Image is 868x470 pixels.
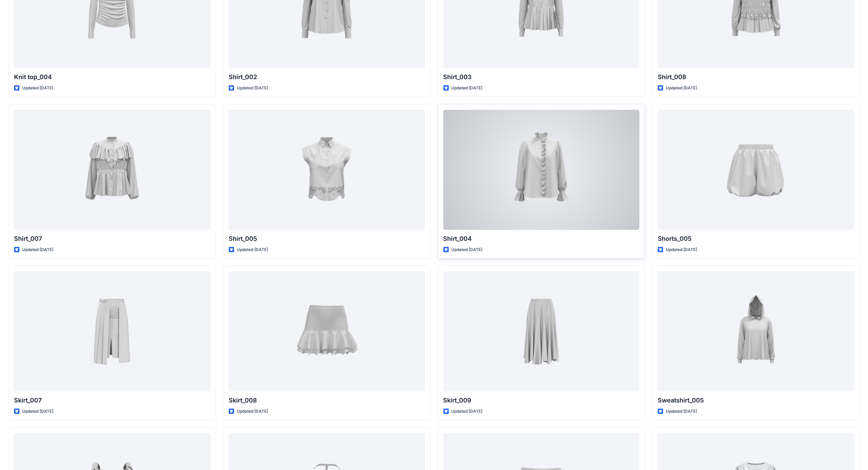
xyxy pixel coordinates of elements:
p: Updated [DATE] [666,85,697,92]
a: Shorts_005 [658,110,854,230]
p: Sweatshirt_005 [658,396,854,405]
p: Shirt_003 [443,72,640,82]
p: Updated [DATE] [22,408,53,415]
p: Shirt_007 [14,234,210,244]
p: Updated [DATE] [452,85,483,92]
p: Updated [DATE] [666,408,697,415]
a: Shirt_004 [443,110,640,230]
p: Updated [DATE] [237,85,268,92]
p: Shirt_008 [658,72,854,82]
p: Updated [DATE] [666,246,697,253]
a: Skirt_007 [14,271,210,391]
p: Knit top_004 [14,72,210,82]
p: Updated [DATE] [237,246,268,253]
a: Shirt_005 [229,110,425,230]
p: Updated [DATE] [22,85,53,92]
p: Updated [DATE] [237,408,268,415]
a: Sweatshirt_005 [658,271,854,391]
p: Skirt_009 [443,396,640,405]
p: Updated [DATE] [452,408,483,415]
p: Skirt_007 [14,396,210,405]
a: Skirt_008 [229,271,425,391]
p: Updated [DATE] [22,246,53,253]
p: Updated [DATE] [452,246,483,253]
p: Shirt_005 [229,234,425,244]
p: Skirt_008 [229,396,425,405]
a: Shirt_007 [14,110,210,230]
p: Shorts_005 [658,234,854,244]
p: Shirt_002 [229,72,425,82]
a: Skirt_009 [443,271,640,391]
p: Shirt_004 [443,234,640,244]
